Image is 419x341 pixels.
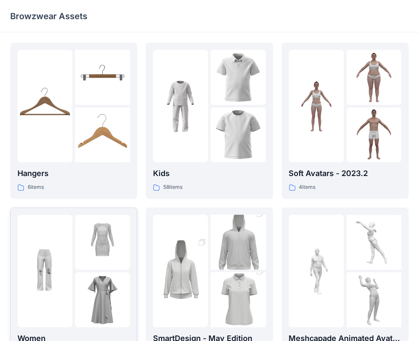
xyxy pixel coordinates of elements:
[146,43,273,199] a: folder 1folder 2folder 3Kids58items
[17,79,72,134] img: folder 1
[75,107,130,162] img: folder 3
[211,50,266,105] img: folder 2
[17,168,130,179] p: Hangers
[10,10,87,22] p: Browzwear Assets
[347,107,402,162] img: folder 3
[211,107,266,162] img: folder 3
[211,201,266,284] img: folder 2
[163,183,182,192] p: 58 items
[347,272,402,327] img: folder 3
[75,215,130,270] img: folder 2
[153,230,208,312] img: folder 1
[28,183,44,192] p: 6 items
[347,215,402,270] img: folder 2
[75,50,130,105] img: folder 2
[289,243,344,298] img: folder 1
[153,79,208,134] img: folder 1
[289,79,344,134] img: folder 1
[282,43,409,199] a: folder 1folder 2folder 3Soft Avatars - 2023.24items
[75,272,130,327] img: folder 3
[10,43,137,199] a: folder 1folder 2folder 3Hangers6items
[153,168,266,179] p: Kids
[347,50,402,105] img: folder 2
[299,183,316,192] p: 4 items
[17,243,72,298] img: folder 1
[289,168,402,179] p: Soft Avatars - 2023.2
